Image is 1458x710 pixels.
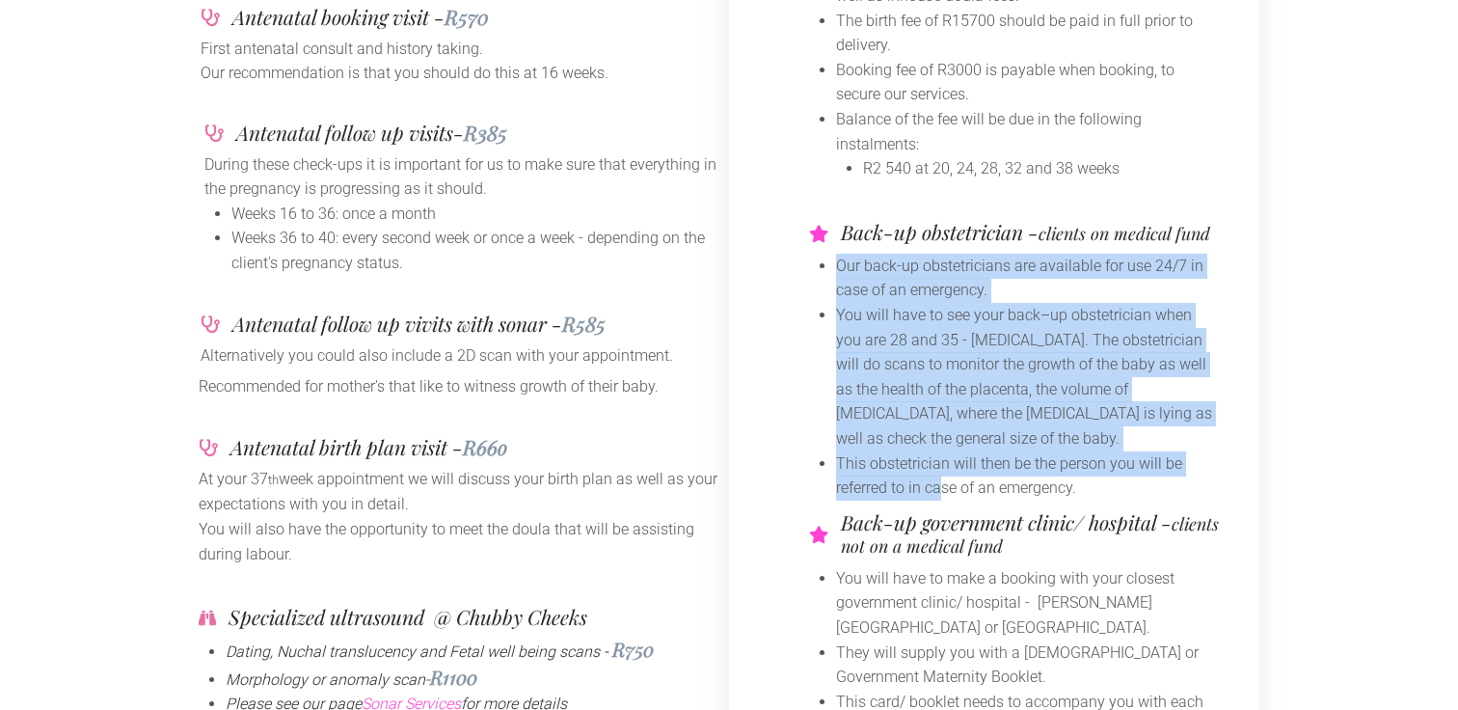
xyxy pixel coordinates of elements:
h4: Antenatal follow up vivits with sonar - [232,314,606,334]
p: Our recommendation is that you should do this at 16 weeks. [201,61,727,86]
h4: Antenatal follow up visits- [236,123,507,143]
h4: Antenatal booking visit - [232,7,489,27]
span: clients not on a medical fund [841,512,1219,558]
span: R750 [612,636,654,662]
span: R385 [464,119,507,146]
li: Weeks 16 to 36: once a month [231,202,723,227]
p: At your 37 week appointment we will discuss your birth plan as well as your expectations with you... [199,467,729,517]
p: Recommended for mother's that like to witness growth of their baby. [199,374,729,399]
span: R585 [562,310,606,337]
span: - [425,670,477,689]
span: R1100 [430,664,477,690]
li: Our back-up obstetricians are available for use 24/7 in case of an emergency. [836,254,1221,303]
span: th [268,473,279,487]
h4: Antenatal birth plan visit - [230,437,507,457]
span: Dating, Nuchal translucency and Fetal well being scans - [226,642,608,661]
span: R66o [463,433,507,460]
p: During these check-ups it is important for us to make sure that everything in the pregnancy is pr... [204,152,723,202]
span: You will have to see your back–up obstetrician when you are 28 and 35 - [MEDICAL_DATA]. The obste... [836,306,1212,448]
li: They will supply you with a [DEMOGRAPHIC_DATA] or Government Maternity Booklet. [836,641,1221,690]
li: Weeks 36 to 40: every second week or once a week - depending on the client's pregnancy status. [231,226,723,275]
h4: Back-up government clinic/ hospital - [841,512,1221,557]
span: Morphology or anomaly scan [226,670,425,689]
span: clients on medical fund [1039,222,1210,245]
h4: Back-up obstetrician - [841,222,1215,244]
li: Booking fee of R3000 is payable when booking, to secure our services. [836,58,1221,107]
li: This obstetrician will then be the person you will be referred to in case of an emergency. [836,451,1221,501]
span: R570 [445,3,489,30]
li: R2 540 at 20, 24, 28, 32 and 38 weeks [863,156,1221,181]
li: The birth fee of R15700 should be paid in full prior to delivery. [836,9,1221,58]
li: You will have to make a booking with your closest government clinic/ hospital - [PERSON_NAME][GEO... [836,566,1221,641]
h4: Specialized ultrasound @ Chubby Cheeks [229,607,587,627]
p: Alternatively you could also include a 2D scan with your appointment. [201,343,727,369]
p: You will also have the opportunity to meet the doula that will be assisting during labour. [199,517,729,566]
p: First antenatal consult and history taking. [201,37,727,62]
li: Balance of the fee will be due in the following instalments: [836,107,1221,156]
